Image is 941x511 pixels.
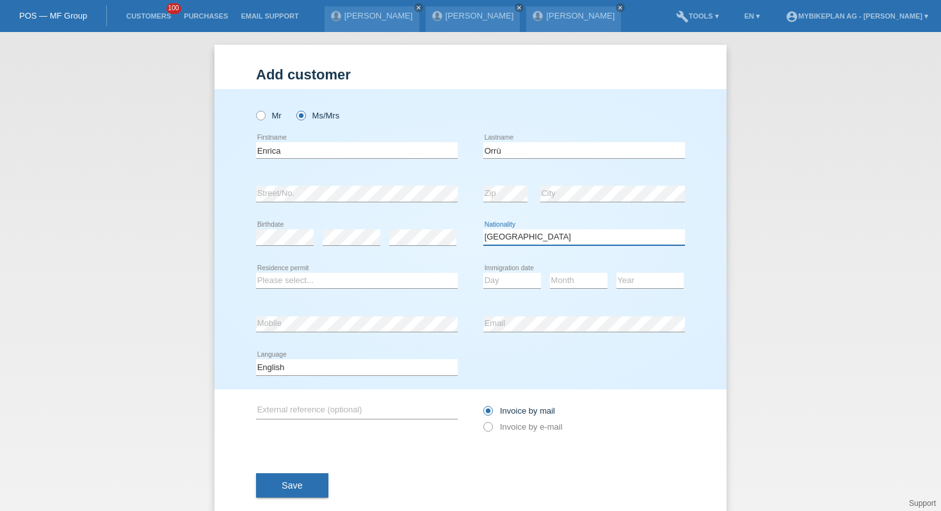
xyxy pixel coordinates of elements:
[415,4,422,11] i: close
[483,422,492,438] input: Invoice by e-mail
[256,473,328,498] button: Save
[256,67,685,83] h1: Add customer
[446,11,514,20] a: [PERSON_NAME]
[616,3,625,12] a: close
[483,422,563,432] label: Invoice by e-mail
[546,11,615,20] a: [PERSON_NAME]
[177,12,234,20] a: Purchases
[166,3,182,14] span: 100
[617,4,623,11] i: close
[676,10,689,23] i: build
[282,480,303,491] span: Save
[483,406,555,416] label: Invoice by mail
[785,10,798,23] i: account_circle
[779,12,935,20] a: account_circleMybikeplan AG - [PERSON_NAME] ▾
[256,111,282,120] label: Mr
[670,12,725,20] a: buildTools ▾
[909,499,936,508] a: Support
[120,12,177,20] a: Customers
[234,12,305,20] a: Email Support
[296,111,339,120] label: Ms/Mrs
[296,111,305,119] input: Ms/Mrs
[344,11,413,20] a: [PERSON_NAME]
[483,406,492,422] input: Invoice by mail
[516,4,522,11] i: close
[414,3,423,12] a: close
[19,11,87,20] a: POS — MF Group
[256,111,264,119] input: Mr
[515,3,524,12] a: close
[738,12,766,20] a: EN ▾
